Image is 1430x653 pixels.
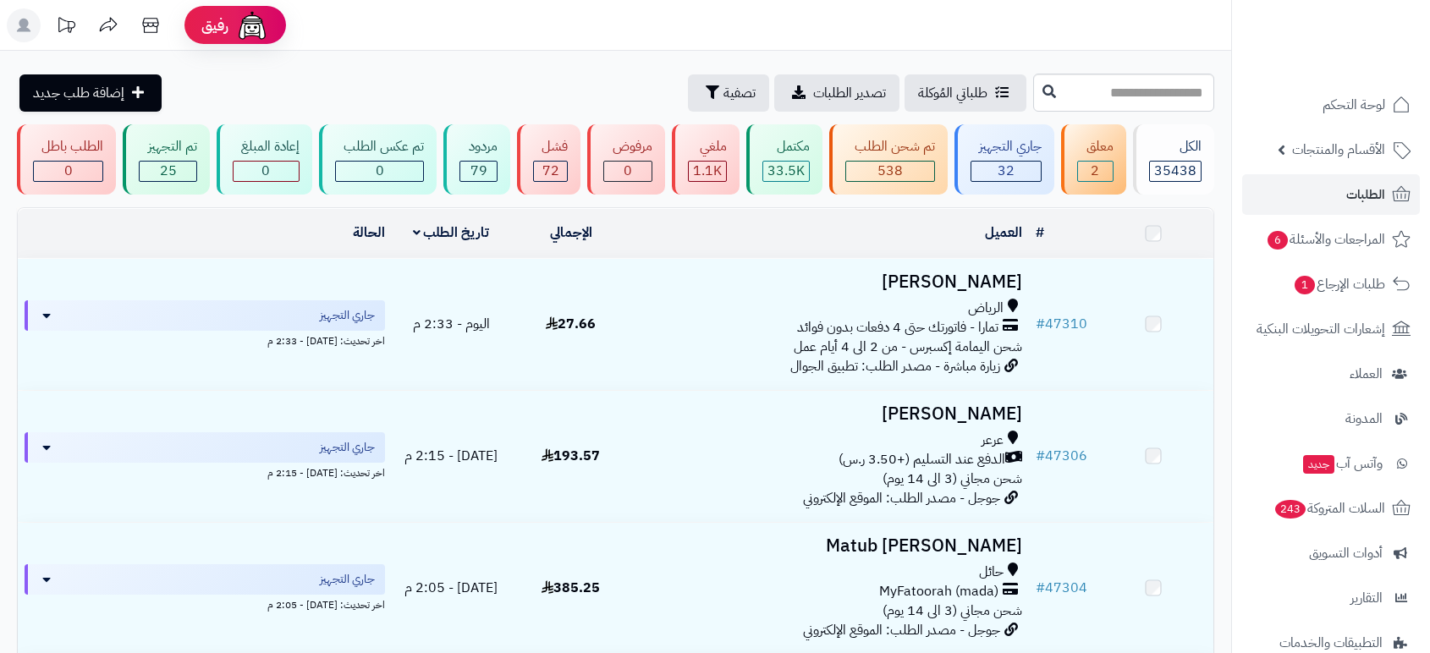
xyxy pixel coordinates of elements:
[235,8,269,42] img: ai-face.png
[637,404,1022,424] h3: [PERSON_NAME]
[584,124,668,195] a: مرفوض 0
[1346,183,1385,206] span: الطلبات
[1350,362,1383,386] span: العملاء
[883,469,1022,489] span: شحن مجاني (3 الى 14 يوم)
[1273,497,1385,520] span: السلات المتروكة
[1036,314,1045,334] span: #
[1036,446,1087,466] a: #47306
[803,488,1000,508] span: جوجل - مصدر الطلب: الموقع الإلكتروني
[979,562,1004,582] span: حائل
[34,162,102,181] div: 0
[845,137,934,156] div: تم شحن الطلب
[25,463,385,480] div: اخر تحديث: [DATE] - 2:15 م
[968,299,1004,318] span: الرياض
[404,578,498,598] span: [DATE] - 2:05 م
[459,137,497,156] div: مردود
[376,161,384,181] span: 0
[25,595,385,612] div: اخر تحديث: [DATE] - 2:05 م
[64,161,73,181] span: 0
[533,137,568,156] div: فشل
[982,431,1004,450] span: عرعر
[353,222,385,243] a: الحالة
[14,124,119,195] a: الطلب باطل 0
[1242,533,1420,573] a: أدوات التسويق
[846,162,933,181] div: 538
[1242,488,1420,529] a: السلات المتروكة243
[1242,85,1420,125] a: لوحة التحكم
[1350,586,1383,610] span: التقارير
[1078,162,1112,181] div: 2
[119,124,212,195] a: تم التجهيز 25
[1036,314,1087,334] a: #47310
[971,162,1041,181] div: 32
[1077,137,1113,156] div: معلق
[404,446,498,466] span: [DATE] - 2:15 م
[1301,452,1383,475] span: وآتس آب
[1242,354,1420,394] a: العملاء
[33,137,103,156] div: الطلب باطل
[335,137,424,156] div: تم عكس الطلب
[1242,264,1420,305] a: طلبات الإرجاع1
[790,356,1000,376] span: زيارة مباشرة - مصدر الطلب: تطبيق الجوال
[1149,137,1202,156] div: الكل
[604,162,651,181] div: 0
[689,162,726,181] div: 1148
[624,161,632,181] span: 0
[460,162,496,181] div: 79
[1036,578,1087,598] a: #47304
[998,161,1015,181] span: 32
[160,161,177,181] span: 25
[514,124,584,195] a: فشل 72
[542,578,600,598] span: 385.25
[261,161,270,181] span: 0
[1036,446,1045,466] span: #
[1242,309,1420,349] a: إشعارات التحويلات البنكية
[45,8,87,47] a: تحديثات المنصة
[693,161,722,181] span: 1.1K
[774,74,899,112] a: تصدير الطلبات
[140,162,195,181] div: 25
[971,137,1042,156] div: جاري التجهيز
[213,124,316,195] a: إعادة المبلغ 0
[1242,174,1420,215] a: الطلبات
[336,162,423,181] div: 0
[139,137,196,156] div: تم التجهيز
[883,601,1022,621] span: شحن مجاني (3 الى 14 يوم)
[743,124,826,195] a: مكتمل 33.5K
[1295,276,1315,294] span: 1
[794,337,1022,357] span: شحن اليمامة إكسبرس - من 2 الى 4 أيام عمل
[546,314,596,334] span: 27.66
[767,161,805,181] span: 33.5K
[19,74,162,112] a: إضافة طلب جديد
[803,620,1000,640] span: جوجل - مصدر الطلب: الموقع الإلكتروني
[1036,222,1044,243] a: #
[1242,443,1420,484] a: وآتس آبجديد
[723,83,756,103] span: تصفية
[985,222,1022,243] a: العميل
[320,307,375,324] span: جاري التجهيز
[951,124,1058,195] a: جاري التجهيز 32
[534,162,567,181] div: 72
[918,83,987,103] span: طلباتي المُوكلة
[470,161,487,181] span: 79
[550,222,592,243] a: الإجمالي
[668,124,743,195] a: ملغي 1.1K
[440,124,513,195] a: مردود 79
[1303,455,1334,474] span: جديد
[1315,46,1414,81] img: logo-2.png
[1242,398,1420,439] a: المدونة
[1058,124,1129,195] a: معلق 2
[33,83,124,103] span: إضافة طلب جديد
[826,124,950,195] a: تم شحن الطلب 538
[879,582,998,601] span: MyFatoorah (mada)
[233,137,300,156] div: إعادة المبلغ
[542,446,600,466] span: 193.57
[1242,219,1420,260] a: المراجعات والأسئلة6
[1091,161,1099,181] span: 2
[1292,138,1385,162] span: الأقسام والمنتجات
[637,272,1022,292] h3: [PERSON_NAME]
[839,450,1005,469] span: الدفع عند التسليم (+3.50 ر.س)
[1257,317,1385,341] span: إشعارات التحويلات البنكية
[1266,228,1385,251] span: المراجعات والأسئلة
[316,124,440,195] a: تم عكس الطلب 0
